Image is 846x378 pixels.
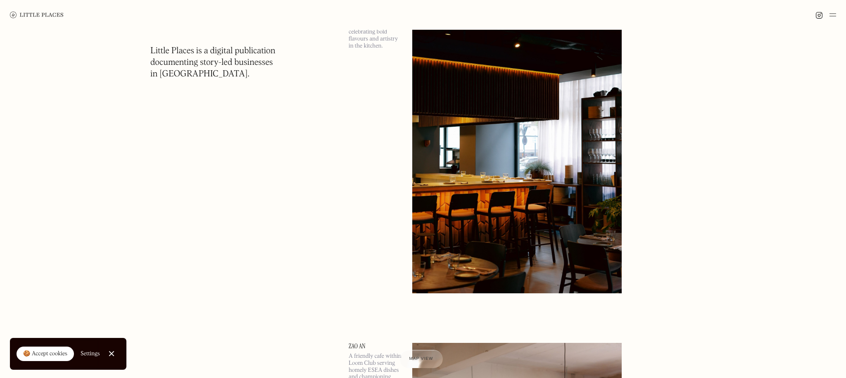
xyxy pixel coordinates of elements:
h1: Little Places is a digital publication documenting story-led businesses in [GEOGRAPHIC_DATA]. [150,45,276,80]
a: Map view [399,350,443,368]
span: Map view [409,357,433,361]
a: 🍪 Accept cookies [17,347,74,361]
a: Settings [81,345,100,363]
div: 🍪 Accept cookies [23,350,67,358]
a: Close Cookie Popup [103,345,120,362]
a: Zao An [349,343,402,349]
div: Settings [81,351,100,357]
